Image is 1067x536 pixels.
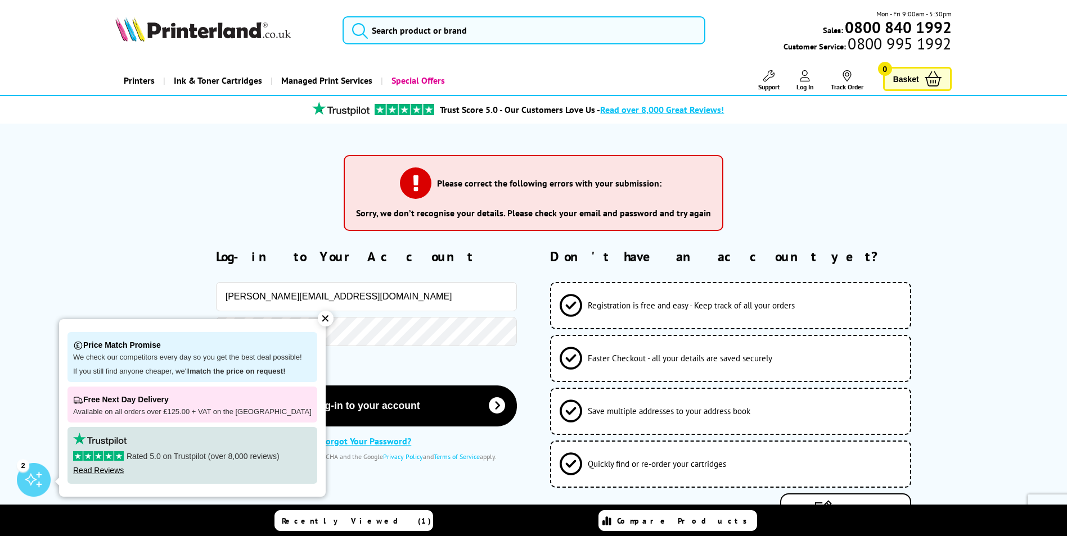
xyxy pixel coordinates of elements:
img: Printerland Logo [115,17,291,42]
p: Price Match Promise [73,338,312,353]
img: trustpilot rating [375,104,434,115]
button: Log-in to your account [216,385,517,426]
h3: Please correct the following errors with your submission: [437,178,661,189]
a: Terms of Service [434,452,480,461]
img: stars-5.svg [73,451,124,461]
span: Mon - Fri 9:00am - 5:30pm [876,8,952,19]
b: 0800 840 1992 [845,17,952,38]
h2: Don't have an account yet? [550,248,951,265]
span: Sales: [823,25,843,35]
a: Read Reviews [73,466,124,475]
span: Quickly find or re-order your cartridges [588,458,726,469]
a: Special Offers [381,66,453,95]
div: 2 [17,459,29,471]
p: Available on all orders over £125.00 + VAT on the [GEOGRAPHIC_DATA] [73,407,312,417]
a: Managed Print Services [271,66,381,95]
a: Printers [115,66,163,95]
a: Trust Score 5.0 - Our Customers Love Us -Read over 8,000 Great Reviews! [440,104,724,115]
a: Ink & Toner Cartridges [163,66,271,95]
span: Ink & Toner Cartridges [174,66,262,95]
span: Support [758,83,780,91]
input: Email [216,282,517,311]
p: We check our competitors every day so you get the best deal possible! [73,353,312,362]
a: Printerland Logo [115,17,328,44]
div: ✕ [318,311,334,326]
a: Recently Viewed (1) [274,510,433,531]
a: Compare Products [598,510,757,531]
p: Rated 5.0 on Trustpilot (over 8,000 reviews) [73,451,312,461]
span: 0800 995 1992 [846,38,951,49]
input: Search product or brand [343,16,705,44]
img: trustpilot rating [73,433,127,446]
span: Customer Service: [784,38,951,52]
div: This site is protected by reCAPTCHA and the Google and apply. [216,452,517,461]
li: Sorry, we don’t recognise your details. Please check your email and password and try again [356,207,711,219]
img: trustpilot rating [307,102,375,116]
a: Forgot Your Password? [321,435,411,447]
span: Read over 8,000 Great Reviews! [600,104,724,115]
a: Register [780,493,911,524]
span: 0 [878,62,892,76]
h2: Log-in to Your Account [216,248,517,265]
span: Compare Products [617,516,753,526]
span: Faster Checkout - all your details are saved securely [588,353,772,364]
a: Privacy Policy [383,452,423,461]
a: 0800 840 1992 [843,22,952,33]
p: Free Next Day Delivery [73,392,312,407]
span: Recently Viewed (1) [282,516,431,526]
span: Save multiple addresses to your address book [588,406,750,416]
a: Log In [796,70,814,91]
span: Log In [796,83,814,91]
a: Support [758,70,780,91]
span: Registration is free and easy - Keep track of all your orders [588,300,795,311]
span: Register [838,501,876,516]
strong: match the price on request! [190,367,285,375]
span: Basket [893,71,919,87]
p: If you still find anyone cheaper, we'll [73,367,312,376]
a: Basket 0 [883,67,952,91]
a: Track Order [831,70,863,91]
